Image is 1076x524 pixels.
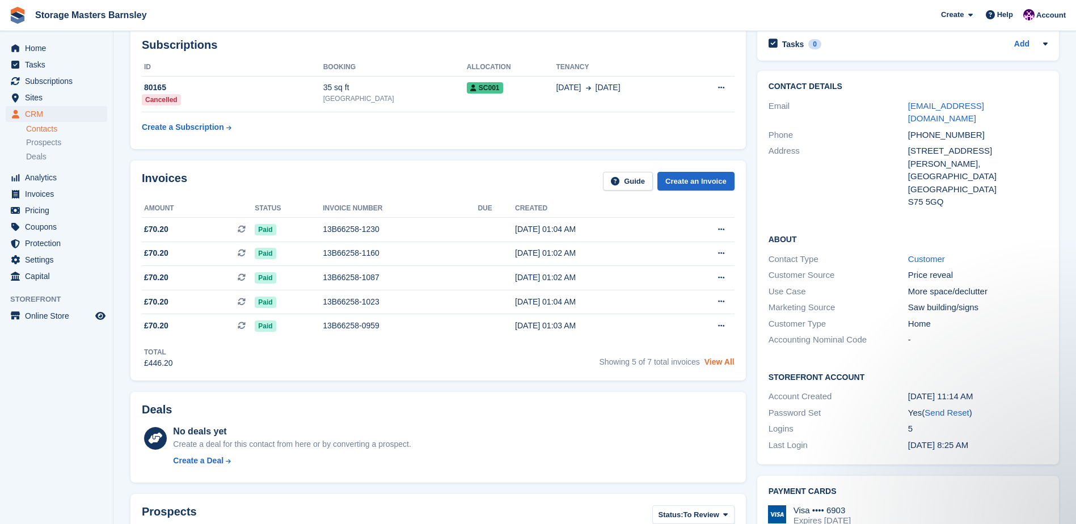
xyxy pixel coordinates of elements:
span: Pricing [25,202,93,218]
div: 13B66258-1087 [323,272,478,284]
div: Home [908,318,1048,331]
a: menu [6,40,107,56]
h2: Contact Details [769,82,1048,91]
div: Logins [769,422,908,436]
span: Create [941,9,964,20]
span: SC001 [467,82,503,94]
img: stora-icon-8386f47178a22dfd0bd8f6a31ec36ba5ce8667c1dd55bd0f319d3a0aa187defe.svg [9,7,26,24]
a: menu [6,73,107,89]
div: [DATE] 11:14 AM [908,390,1048,403]
a: Send Reset [925,408,969,417]
div: Customer Source [769,269,908,282]
a: View All [704,357,735,366]
a: Preview store [94,309,107,323]
span: Paid [255,297,276,308]
a: menu [6,106,107,122]
div: Last Login [769,439,908,452]
span: Account [1036,10,1066,21]
div: Yes [908,407,1048,420]
div: No deals yet [173,425,411,438]
h2: About [769,233,1048,244]
div: £446.20 [144,357,173,369]
h2: Deals [142,403,172,416]
a: Create a Subscription [142,117,231,138]
a: menu [6,186,107,202]
div: [DATE] 01:04 AM [515,223,673,235]
span: CRM [25,106,93,122]
th: Allocation [467,58,556,77]
h2: Payment cards [769,487,1048,496]
div: Price reveal [908,269,1048,282]
div: - [908,333,1048,346]
div: 0 [808,39,821,49]
span: £70.20 [144,223,168,235]
div: Phone [769,129,908,142]
a: Add [1014,38,1029,51]
span: Status: [659,509,683,521]
a: menu [6,219,107,235]
button: Status: To Review [652,505,735,524]
span: Coupons [25,219,93,235]
span: Storefront [10,294,113,305]
img: Louise Masters [1023,9,1035,20]
div: [DATE] 01:04 AM [515,296,673,308]
span: Capital [25,268,93,284]
div: Saw building/signs [908,301,1048,314]
div: [DATE] 01:03 AM [515,320,673,332]
div: [GEOGRAPHIC_DATA] [323,94,467,104]
div: Customer Type [769,318,908,331]
a: Create an Invoice [657,172,735,191]
th: Amount [142,200,255,218]
span: Subscriptions [25,73,93,89]
div: [STREET_ADDRESS] [908,145,1048,158]
div: 13B66258-0959 [323,320,478,332]
h2: Storefront Account [769,371,1048,382]
span: Paid [255,320,276,332]
div: Accounting Nominal Code [769,333,908,346]
a: menu [6,252,107,268]
div: [PHONE_NUMBER] [908,129,1048,142]
span: Showing 5 of 7 total invoices [599,357,699,366]
span: To Review [683,509,719,521]
span: Online Store [25,308,93,324]
h2: Invoices [142,172,187,191]
span: Home [25,40,93,56]
span: £70.20 [144,296,168,308]
span: £70.20 [144,247,168,259]
th: Status [255,200,323,218]
div: Visa •••• 6903 [794,505,851,515]
th: Tenancy [556,58,686,77]
a: menu [6,235,107,251]
a: [EMAIL_ADDRESS][DOMAIN_NAME] [908,101,984,124]
div: Cancelled [142,94,181,105]
div: [PERSON_NAME], [GEOGRAPHIC_DATA] [908,158,1048,183]
div: 5 [908,422,1048,436]
div: More space/declutter [908,285,1048,298]
span: £70.20 [144,320,168,332]
span: Paid [255,248,276,259]
a: menu [6,170,107,185]
div: Email [769,100,908,125]
div: [DATE] 01:02 AM [515,272,673,284]
a: Prospects [26,137,107,149]
a: menu [6,268,107,284]
a: Deals [26,151,107,163]
span: Sites [25,90,93,105]
span: Deals [26,151,47,162]
span: Invoices [25,186,93,202]
div: 13B66258-1230 [323,223,478,235]
span: ( ) [922,408,972,417]
h2: Tasks [782,39,804,49]
span: Paid [255,272,276,284]
span: Analytics [25,170,93,185]
span: Protection [25,235,93,251]
div: Use Case [769,285,908,298]
div: S75 5GQ [908,196,1048,209]
span: Tasks [25,57,93,73]
a: Storage Masters Barnsley [31,6,151,24]
div: Create a Subscription [142,121,224,133]
span: Settings [25,252,93,268]
div: Address [769,145,908,209]
div: Total [144,347,173,357]
th: Due [478,200,515,218]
